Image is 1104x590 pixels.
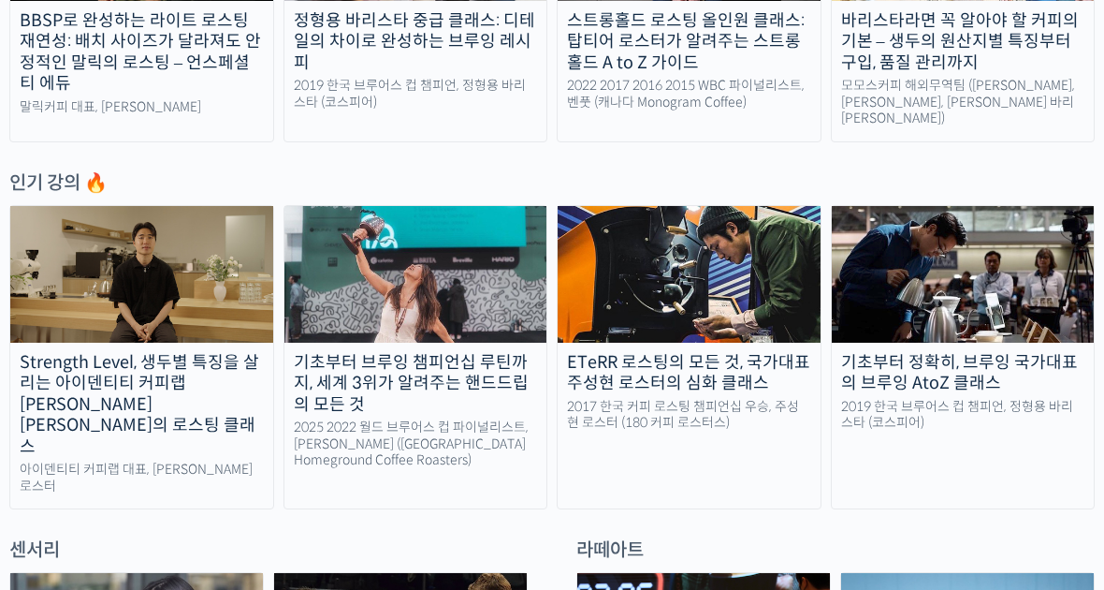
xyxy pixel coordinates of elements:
a: 설정 [241,435,359,481]
div: 정형용 바리스타 중급 클래스: 디테일의 차이로 완성하는 브루잉 레시피 [284,10,547,74]
div: 2019 한국 브루어스 컵 챔피언, 정형용 바리스타 (코스피어) [284,78,547,111]
div: 바리스타라면 꼭 알아야 할 커피의 기본 – 생두의 원산지별 특징부터 구입, 품질 관리까지 [832,10,1095,74]
div: Strength Level, 생두별 특징을 살리는 아이덴티티 커피랩 [PERSON_NAME] [PERSON_NAME]의 로스팅 클래스 [10,352,273,458]
div: 기초부터 정확히, 브루잉 국가대표의 브루잉 AtoZ 클래스 [832,352,1095,394]
img: hyungyongjeong_thumbnail.jpg [832,206,1095,343]
div: 2019 한국 브루어스 컵 챔피언, 정형용 바리스타 (코스피어) [832,399,1095,432]
div: ETeRR 로스팅의 모든 것, 국가대표 주성현 로스터의 심화 클래스 [558,352,821,394]
div: 말릭커피 대표, [PERSON_NAME] [10,99,273,116]
div: 2025 2022 월드 브루어스 컵 파이널리스트, [PERSON_NAME] ([GEOGRAPHIC_DATA] Homeground Coffee Roasters) [284,420,547,469]
div: 2022 2017 2016 2015 WBC 파이널리스트, 벤풋 (캐나다 Monogram Coffee) [558,78,821,111]
img: eterr-roasting_course-thumbnail.jpg [558,206,821,343]
a: 홈 [6,435,123,481]
img: from-brewing-basics-to-competition_course-thumbnail.jpg [284,206,547,343]
span: 대화 [171,464,194,479]
a: 기초부터 정확히, 브루잉 국가대표의 브루잉 AtoZ 클래스 2019 한국 브루어스 컵 챔피언, 정형용 바리스타 (코스피어) [831,205,1096,509]
div: BBSP로 완성하는 라이트 로스팅 재연성: 배치 사이즈가 달라져도 안정적인 말릭의 로스팅 – 언스페셜티 에듀 [10,10,273,95]
div: 라떼아트 [567,538,1104,563]
div: 스트롱홀드 로스팅 올인원 클래스: 탑티어 로스터가 알려주는 스트롱홀드 A to Z 가이드 [558,10,821,74]
div: 아이덴티티 커피랩 대표, [PERSON_NAME] 로스터 [10,462,273,494]
a: ETeRR 로스팅의 모든 것, 국가대표 주성현 로스터의 심화 클래스 2017 한국 커피 로스팅 챔피언십 우승, 주성현 로스터 (180 커피 로스터스) [557,205,821,509]
div: 기초부터 브루잉 챔피언십 루틴까지, 세계 3위가 알려주는 핸드드립의 모든 것 [284,352,547,416]
div: 인기 강의 🔥 [9,170,1095,196]
a: Strength Level, 생두별 특징을 살리는 아이덴티티 커피랩 [PERSON_NAME] [PERSON_NAME]의 로스팅 클래스 아이덴티티 커피랩 대표, [PERSON_... [9,205,274,509]
div: 모모스커피 해외무역팀 ([PERSON_NAME], [PERSON_NAME], [PERSON_NAME] 바리[PERSON_NAME]) [832,78,1095,127]
img: identity-roasting_course-thumbnail.jpg [10,206,273,343]
a: 대화 [123,435,241,481]
a: 기초부터 브루잉 챔피언십 루틴까지, 세계 3위가 알려주는 핸드드립의 모든 것 2025 2022 월드 브루어스 컵 파이널리스트, [PERSON_NAME] ([GEOGRAPHIC... [283,205,548,509]
div: 2017 한국 커피 로스팅 챔피언십 우승, 주성현 로스터 (180 커피 로스터스) [558,399,821,432]
span: 설정 [289,463,312,478]
span: 홈 [59,463,70,478]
